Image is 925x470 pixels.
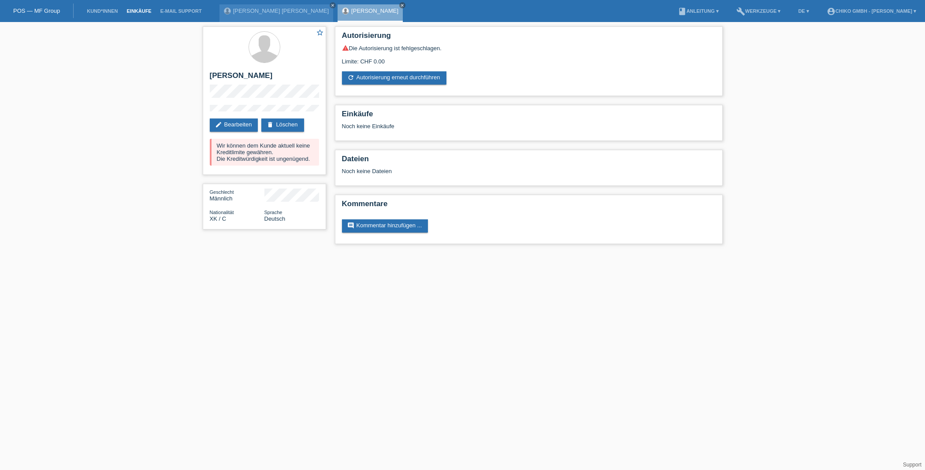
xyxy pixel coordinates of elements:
span: Sprache [264,210,282,215]
i: close [331,3,335,7]
a: DE ▾ [794,8,813,14]
a: [PERSON_NAME] [351,7,398,14]
a: bookAnleitung ▾ [673,8,723,14]
a: deleteLöschen [261,118,304,132]
span: Kosovo / C / 29.06.1999 [210,215,227,222]
i: comment [347,222,354,229]
a: [PERSON_NAME] [PERSON_NAME] [233,7,329,14]
div: Limite: CHF 0.00 [342,52,716,65]
a: POS — MF Group [13,7,60,14]
h2: Kommentare [342,200,716,213]
a: buildWerkzeuge ▾ [732,8,785,14]
div: Noch keine Dateien [342,168,611,174]
a: Kund*innen [82,8,122,14]
a: Einkäufe [122,8,156,14]
a: editBearbeiten [210,118,258,132]
h2: [PERSON_NAME] [210,71,319,85]
div: Wir können dem Kunde aktuell keine Kreditlimite gewähren. Die Kreditwürdigkeit ist ungenügend. [210,139,319,166]
i: book [678,7,687,16]
h2: Einkäufe [342,110,716,123]
i: build [736,7,745,16]
a: account_circleChiko GmbH - [PERSON_NAME] ▾ [822,8,921,14]
a: E-Mail Support [156,8,206,14]
i: refresh [347,74,354,81]
div: Noch keine Einkäufe [342,123,716,136]
i: edit [215,121,222,128]
h2: Dateien [342,155,716,168]
span: Deutsch [264,215,286,222]
a: commentKommentar hinzufügen ... [342,219,428,233]
h2: Autorisierung [342,31,716,44]
i: warning [342,44,349,52]
div: Die Autorisierung ist fehlgeschlagen. [342,44,716,52]
a: Support [903,462,921,468]
a: refreshAutorisierung erneut durchführen [342,71,446,85]
i: star_border [316,29,324,37]
i: close [400,3,405,7]
i: account_circle [827,7,836,16]
span: Geschlecht [210,189,234,195]
a: close [330,2,336,8]
a: close [399,2,405,8]
span: Nationalität [210,210,234,215]
div: Männlich [210,189,264,202]
i: delete [267,121,274,128]
a: star_border [316,29,324,38]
